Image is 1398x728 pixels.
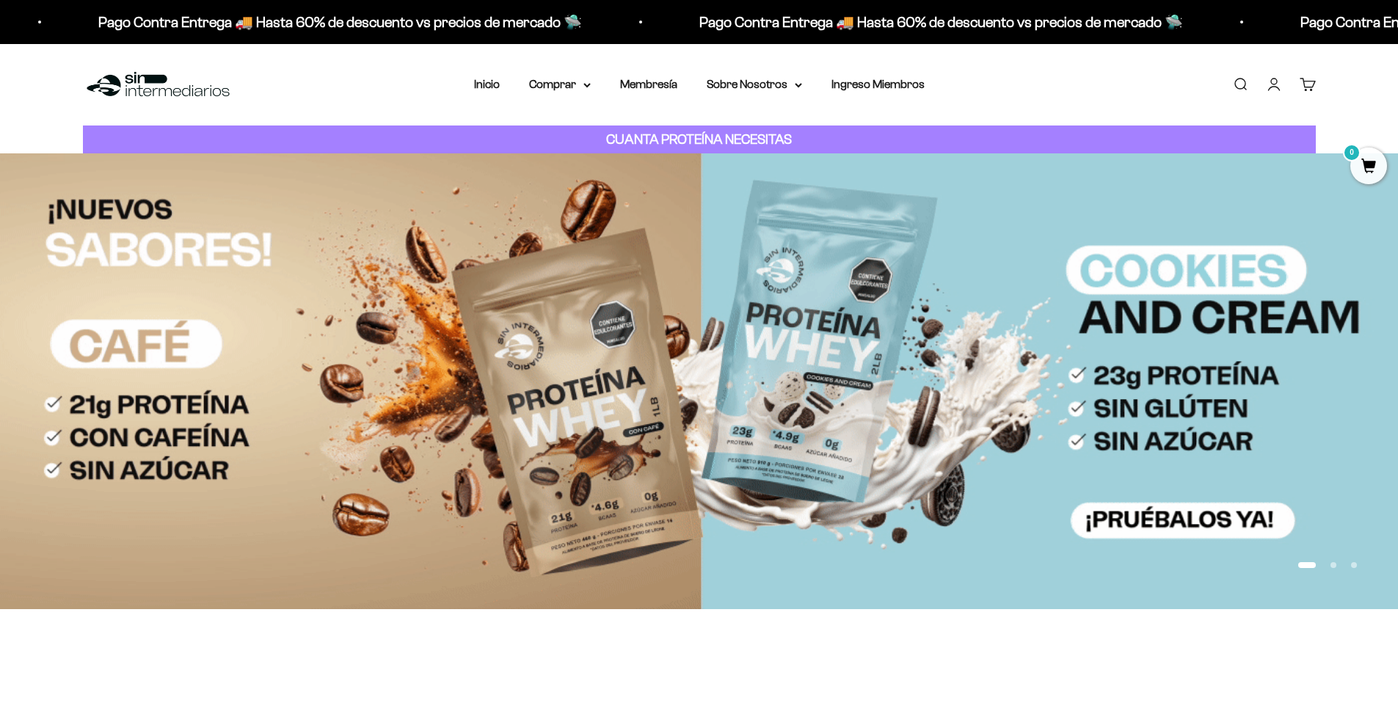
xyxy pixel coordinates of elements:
summary: Comprar [529,75,591,94]
a: Ingreso Miembros [831,78,925,90]
a: Membresía [620,78,677,90]
a: 0 [1350,159,1387,175]
a: Inicio [474,78,500,90]
summary: Sobre Nosotros [707,75,802,94]
mark: 0 [1343,144,1361,161]
p: Pago Contra Entrega 🚚 Hasta 60% de descuento vs precios de mercado 🛸 [674,10,1158,34]
strong: CUANTA PROTEÍNA NECESITAS [606,131,792,147]
p: Pago Contra Entrega 🚚 Hasta 60% de descuento vs precios de mercado 🛸 [73,10,557,34]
